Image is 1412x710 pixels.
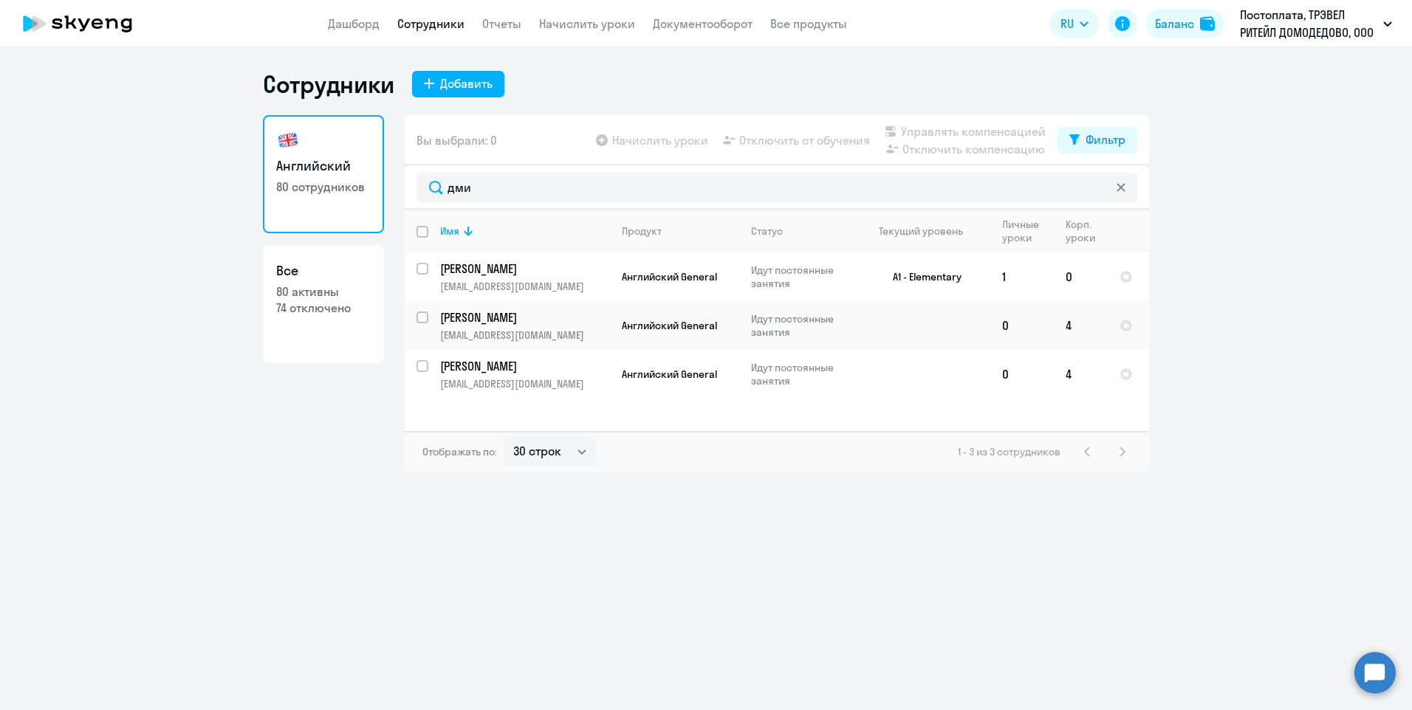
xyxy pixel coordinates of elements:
[440,261,607,277] p: [PERSON_NAME]
[276,283,371,300] p: 80 активны
[263,69,394,99] h1: Сотрудники
[751,224,783,238] div: Статус
[1200,16,1215,31] img: balance
[276,156,371,176] h3: Английский
[622,224,662,238] div: Продукт
[1066,218,1097,244] div: Корп. уроки
[276,179,371,195] p: 80 сотрудников
[751,361,852,387] p: Идут постоянные занятия
[990,301,1054,350] td: 0
[1054,350,1108,399] td: 4
[440,261,609,277] a: [PERSON_NAME]
[422,445,497,458] span: Отображать по:
[853,252,990,301] td: A1 - Elementary
[751,224,852,238] div: Статус
[622,368,717,381] span: Английский General
[622,224,738,238] div: Продукт
[1155,15,1194,32] div: Баланс
[440,75,493,92] div: Добавить
[440,224,609,238] div: Имя
[990,252,1054,301] td: 1
[440,309,607,325] p: [PERSON_NAME]
[1086,131,1125,148] div: Фильтр
[1146,9,1224,38] button: Балансbalance
[865,224,990,238] div: Текущий уровень
[276,300,371,316] p: 74 отключено
[276,128,300,152] img: english
[958,445,1060,458] span: 1 - 3 из 3 сотрудников
[990,350,1054,399] td: 0
[440,328,609,342] p: [EMAIL_ADDRESS][DOMAIN_NAME]
[440,358,609,374] a: [PERSON_NAME]
[440,309,609,325] a: [PERSON_NAME]
[1240,6,1377,41] p: Постоплата, ТРЭВЕЛ РИТЕЙЛ ДОМОДЕДОВО, ООО
[440,224,459,238] div: Имя
[263,245,384,363] a: Все80 активны74 отключено
[440,280,609,293] p: [EMAIL_ADDRESS][DOMAIN_NAME]
[417,131,497,149] span: Вы выбрали: 0
[1054,301,1108,350] td: 4
[276,261,371,280] h3: Все
[263,115,384,233] a: Английский80 сотрудников
[417,173,1137,202] input: Поиск по имени, email, продукту или статусу
[440,377,609,390] p: [EMAIL_ADDRESS][DOMAIN_NAME]
[1054,252,1108,301] td: 0
[482,16,521,31] a: Отчеты
[770,16,847,31] a: Все продукты
[412,71,504,97] button: Добавить
[1066,218,1107,244] div: Корп. уроки
[751,263,852,290] p: Идут постоянные занятия
[879,224,963,238] div: Текущий уровень
[1058,127,1137,154] button: Фильтр
[1050,9,1099,38] button: RU
[539,16,635,31] a: Начислить уроки
[622,270,717,283] span: Английский General
[1002,218,1043,244] div: Личные уроки
[440,358,607,374] p: [PERSON_NAME]
[751,312,852,339] p: Идут постоянные занятия
[622,319,717,332] span: Английский General
[1002,218,1053,244] div: Личные уроки
[653,16,753,31] a: Документооборот
[1233,6,1399,41] button: Постоплата, ТРЭВЕЛ РИТЕЙЛ ДОМОДЕДОВО, ООО
[1060,15,1074,32] span: RU
[328,16,380,31] a: Дашборд
[397,16,465,31] a: Сотрудники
